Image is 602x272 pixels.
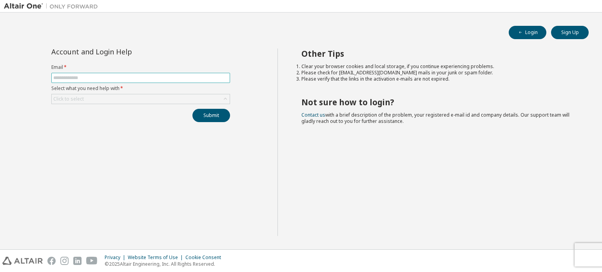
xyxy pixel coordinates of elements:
[301,49,575,59] h2: Other Tips
[301,63,575,70] li: Clear your browser cookies and local storage, if you continue experiencing problems.
[509,26,546,39] button: Login
[53,96,84,102] div: Click to select
[301,97,575,107] h2: Not sure how to login?
[51,49,194,55] div: Account and Login Help
[192,109,230,122] button: Submit
[2,257,43,265] img: altair_logo.svg
[301,112,325,118] a: Contact us
[51,85,230,92] label: Select what you need help with
[86,257,98,265] img: youtube.svg
[51,64,230,70] label: Email
[301,70,575,76] li: Please check for [EMAIL_ADDRESS][DOMAIN_NAME] mails in your junk or spam folder.
[4,2,102,10] img: Altair One
[105,254,128,261] div: Privacy
[47,257,56,265] img: facebook.svg
[105,261,226,267] p: © 2025 Altair Engineering, Inc. All Rights Reserved.
[60,257,69,265] img: instagram.svg
[73,257,82,265] img: linkedin.svg
[301,76,575,82] li: Please verify that the links in the activation e-mails are not expired.
[551,26,589,39] button: Sign Up
[185,254,226,261] div: Cookie Consent
[52,94,230,104] div: Click to select
[128,254,185,261] div: Website Terms of Use
[301,112,569,124] span: with a brief description of the problem, your registered e-mail id and company details. Our suppo...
